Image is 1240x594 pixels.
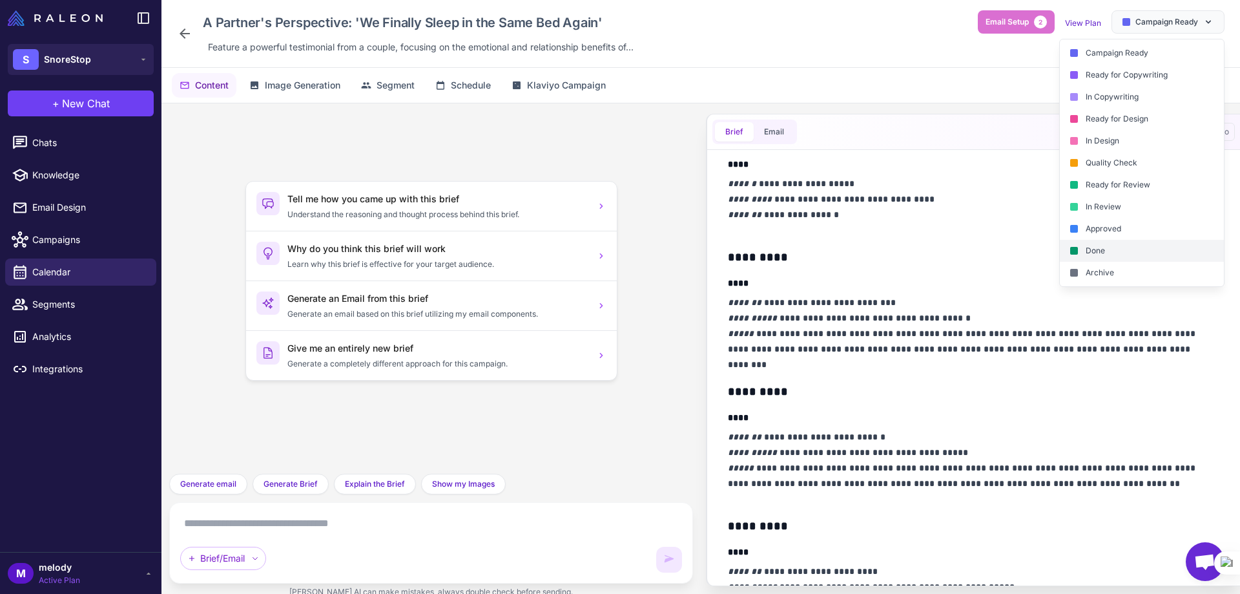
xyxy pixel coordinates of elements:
a: Analytics [5,323,156,350]
div: Click to edit description [203,37,639,57]
div: Approved [1060,218,1224,240]
span: Schedule [451,78,491,92]
span: Explain the Brief [345,478,405,490]
div: S [13,49,39,70]
span: Email Design [32,200,146,215]
span: Segment [377,78,415,92]
div: Brief/Email [180,547,266,570]
span: Generate email [180,478,236,490]
a: Campaigns [5,226,156,253]
span: SnoreStop [44,52,91,67]
button: Brief [715,122,754,142]
button: Explain the Brief [334,474,416,494]
h3: Give me an entirely new brief [287,341,588,355]
span: Klaviyo Campaign [527,78,606,92]
span: Generate Brief [263,478,318,490]
div: Ready for Review [1060,174,1224,196]
span: melody [39,560,80,575]
span: Segments [32,297,146,312]
h3: Tell me how you came up with this brief [287,192,588,206]
button: Schedule [428,73,499,98]
div: Click to edit campaign name [198,10,639,35]
a: Knowledge [5,162,156,189]
span: Knowledge [32,168,146,182]
div: In Design [1060,130,1224,152]
span: + [52,96,59,111]
button: SSnoreStop [8,44,154,75]
h3: Generate an Email from this brief [287,292,588,306]
span: Content [195,78,229,92]
button: Segment [353,73,422,98]
div: In Review [1060,196,1224,218]
span: Active Plan [39,575,80,586]
a: Integrations [5,355,156,383]
div: Archive [1060,262,1224,284]
div: In Copywriting [1060,86,1224,108]
span: 2 [1034,16,1047,28]
button: +New Chat [8,90,154,116]
span: Calendar [32,265,146,279]
span: Integrations [32,362,146,376]
span: Image Generation [265,78,340,92]
span: Analytics [32,330,146,344]
a: View Plan [1065,18,1101,28]
div: Ready for Copywriting [1060,64,1224,86]
button: Generate Brief [253,474,329,494]
img: Raleon Logo [8,10,103,26]
button: Generate email [169,474,247,494]
span: Campaign Ready [1135,16,1198,28]
span: Feature a powerful testimonial from a couple, focusing on the emotional and relationship benefits... [208,40,634,54]
a: Segments [5,291,156,318]
a: Chats [5,129,156,156]
button: Image Generation [242,73,348,98]
span: New Chat [62,96,110,111]
a: Raleon Logo [8,10,108,26]
a: Email Design [5,194,156,221]
button: Show my Images [421,474,506,494]
span: Chats [32,136,146,150]
h3: Why do you think this brief will work [287,242,588,256]
button: Content [172,73,236,98]
p: Learn why this brief is effective for your target audience. [287,259,588,270]
button: Klaviyo Campaign [504,73,614,98]
div: Campaign Ready [1060,42,1224,64]
button: Email Setup2 [978,10,1055,34]
div: Quality Check [1060,152,1224,174]
span: Show my Images [432,478,495,490]
p: Understand the reasoning and thought process behind this brief. [287,209,588,220]
div: Open chat [1186,542,1224,581]
p: Generate a completely different approach for this campaign. [287,358,588,370]
span: Email Setup [986,16,1029,28]
div: M [8,563,34,584]
p: Generate an email based on this brief utilizing my email components. [287,308,588,320]
span: Campaigns [32,233,146,247]
div: Done [1060,240,1224,262]
a: Calendar [5,259,156,286]
div: Ready for Design [1060,108,1224,130]
button: Email [754,122,794,142]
